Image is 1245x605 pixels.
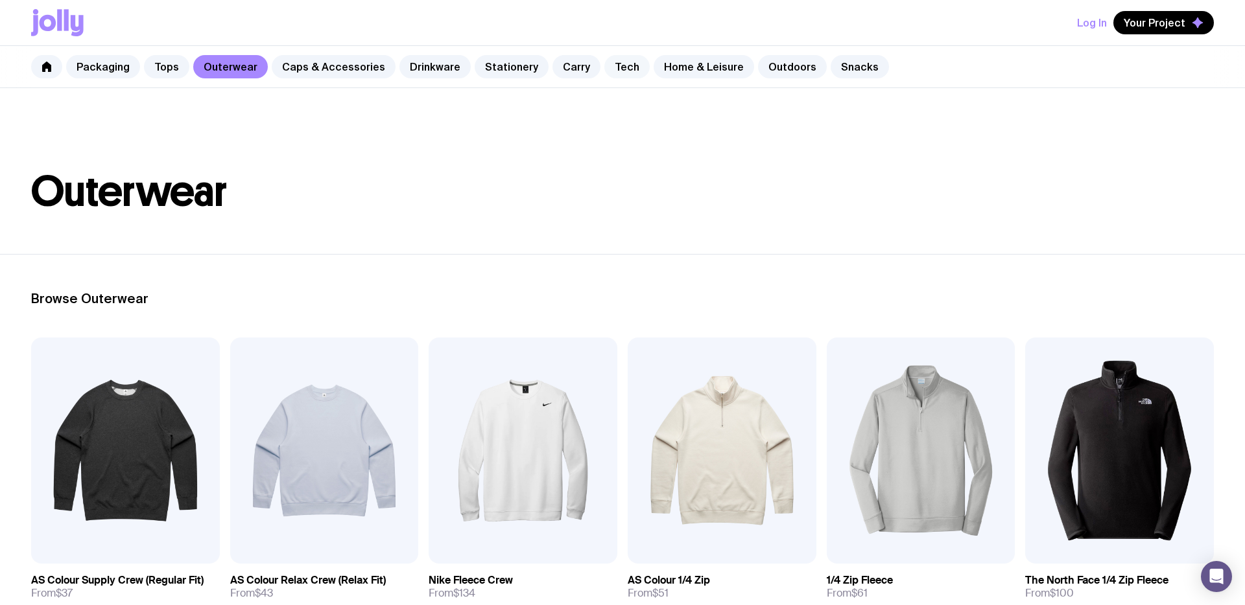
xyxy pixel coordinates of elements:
[1025,587,1074,600] span: From
[851,586,868,600] span: $61
[230,574,386,587] h3: AS Colour Relax Crew (Relax Fit)
[429,574,513,587] h3: Nike Fleece Crew
[1025,574,1168,587] h3: The North Face 1/4 Zip Fleece
[230,587,273,600] span: From
[1124,16,1185,29] span: Your Project
[453,586,475,600] span: $134
[144,55,189,78] a: Tops
[758,55,827,78] a: Outdoors
[1050,586,1074,600] span: $100
[628,587,669,600] span: From
[31,291,1214,306] h2: Browse Outerwear
[56,586,73,600] span: $37
[831,55,889,78] a: Snacks
[66,55,140,78] a: Packaging
[272,55,396,78] a: Caps & Accessories
[827,587,868,600] span: From
[1113,11,1214,34] button: Your Project
[429,587,475,600] span: From
[652,586,669,600] span: $51
[1077,11,1107,34] button: Log In
[654,55,754,78] a: Home & Leisure
[399,55,471,78] a: Drinkware
[475,55,549,78] a: Stationery
[255,586,273,600] span: $43
[193,55,268,78] a: Outerwear
[827,574,893,587] h3: 1/4 Zip Fleece
[552,55,600,78] a: Carry
[1201,561,1232,592] div: Open Intercom Messenger
[604,55,650,78] a: Tech
[628,574,710,587] h3: AS Colour 1/4 Zip
[31,574,204,587] h3: AS Colour Supply Crew (Regular Fit)
[31,171,1214,212] h1: Outerwear
[31,587,73,600] span: From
